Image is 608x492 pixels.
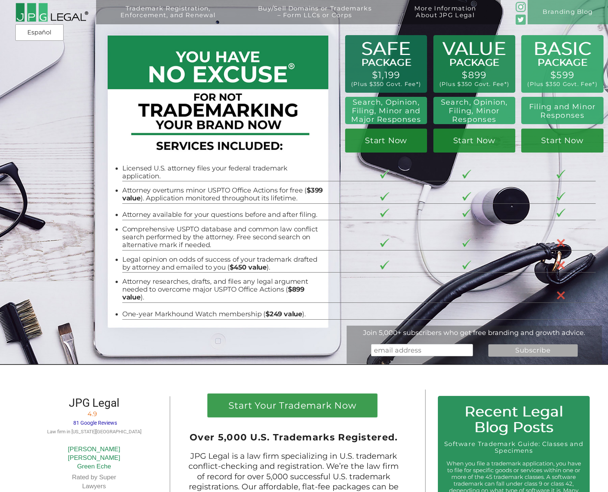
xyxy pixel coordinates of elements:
a: Software Trademark Guide: Classes and Specimens [444,440,583,454]
h2: Search, Opinion, Filing, Minor Responses [438,98,511,123]
b: $899 value [122,285,304,301]
a: Trademark Registration,Enforcement, and Renewal [102,5,234,30]
span: Recent Legal Blog Posts [464,403,563,436]
a: JPG Legal 4.9 81 Google Reviews Law firm in [US_STATE][GEOGRAPHIC_DATA] [47,401,141,435]
img: 2016-logo-black-letters-3-r.png [15,3,88,22]
img: Twitter_Social_Icon_Rounded_Square_Color-mid-green3-90.png [516,15,526,25]
li: Licensed U.S. attorney files your federal trademark application. [122,164,327,180]
img: checkmark-border-3.png [380,239,389,247]
li: Attorney overturns minor USPTO Office Actions for free ( ). Application monitored throughout its ... [122,186,327,202]
b: $399 value [122,186,323,202]
img: checkmark-border-3.png [462,192,471,201]
span: JPG Legal [69,396,119,409]
b: $450 value [230,263,267,271]
img: checkmark-border-3.png [462,209,471,218]
img: X-30-3.png [556,261,565,270]
span: 4.9 [87,410,97,418]
img: checkmark-border-3.png [462,261,471,270]
img: checkmark-border-3.png [380,209,389,218]
a: Start Now [345,129,427,153]
h2: Filing and Minor Responses [526,102,599,120]
img: checkmark-border-3.png [556,209,565,218]
li: Attorney available for your questions before and after filing. [122,210,327,218]
h2: Search, Opinion, Filing, Minor and Major Responses [349,98,424,123]
img: checkmark-border-3.png [556,170,565,179]
li: Attorney researches, drafts, and files any legal argument needed to overcome major USPTO Office A... [122,277,327,301]
input: Subscribe [488,344,578,357]
span: Over 5,000 U.S. Trademarks Registered. [190,431,397,443]
img: X-30-3.png [556,239,565,247]
img: checkmark-border-3.png [380,192,389,201]
a: [PERSON_NAME] [PERSON_NAME]Green Eche [68,446,120,470]
div: Join 5,000+ subscribers who get free branding and growth advice. [347,329,602,336]
a: More InformationAbout JPG Legal [396,5,494,30]
input: email address [371,344,473,356]
img: glyph-logo_May2016-green3-90.png [516,2,526,12]
img: checkmark-border-3.png [380,170,389,179]
a: Start Now [433,129,516,153]
a: Start Your Trademark Now [208,394,377,417]
img: checkmark-border-3.png [380,261,389,270]
li: One-year Markhound Watch membership ( ). [122,310,327,318]
li: Legal opinion on odds of success of your trademark drafted by attorney and emailed to you ( ). [122,255,327,271]
span: 81 Google Reviews [73,420,117,426]
img: checkmark-border-3.png [556,192,565,201]
span: Law firm in [US_STATE][GEOGRAPHIC_DATA] [47,429,141,434]
img: checkmark-border-3.png [462,239,471,247]
h1: Start Your Trademark Now [214,401,371,413]
b: $249 value [265,310,302,318]
img: X-30-3.png [556,291,565,300]
a: Buy/Sell Domains or Trademarks– Form LLCs or Corps [240,5,390,30]
a: Start Now [521,129,604,153]
img: checkmark-border-3.png [462,170,471,179]
li: Comprehensive USPTO database and common law conflict search performed by the attorney. Free secon... [122,225,327,249]
a: Español [18,26,61,39]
